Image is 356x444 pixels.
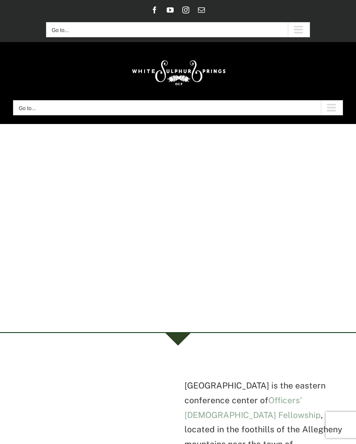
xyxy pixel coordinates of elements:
[198,7,205,13] a: Email
[151,7,158,13] a: Facebook
[185,395,321,420] a: Officers' [DEMOGRAPHIC_DATA] Fellowship
[128,51,228,91] img: White Sulphur Springs Logo
[19,105,36,111] span: Go to...
[167,7,174,13] a: YouTube
[13,100,343,115] nav: Main Menu Mobile
[46,22,310,37] nav: Secondary Mobile Menu
[13,100,343,115] button: Go to...
[46,22,310,37] button: Go to...
[182,7,189,13] a: Instagram
[52,27,69,33] span: Go to...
